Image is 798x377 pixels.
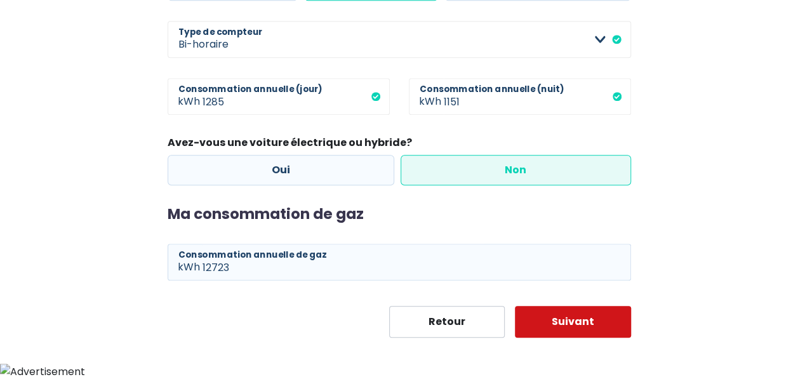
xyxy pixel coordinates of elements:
label: Oui [168,155,395,185]
label: Non [401,155,631,185]
button: Suivant [515,306,631,338]
button: Retour [389,306,505,338]
span: kWh [168,244,203,281]
span: kWh [168,78,203,115]
span: kWh [409,78,444,115]
legend: Avez-vous une voiture électrique ou hybride? [168,135,631,155]
h2: Ma consommation de gaz [168,206,631,223]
